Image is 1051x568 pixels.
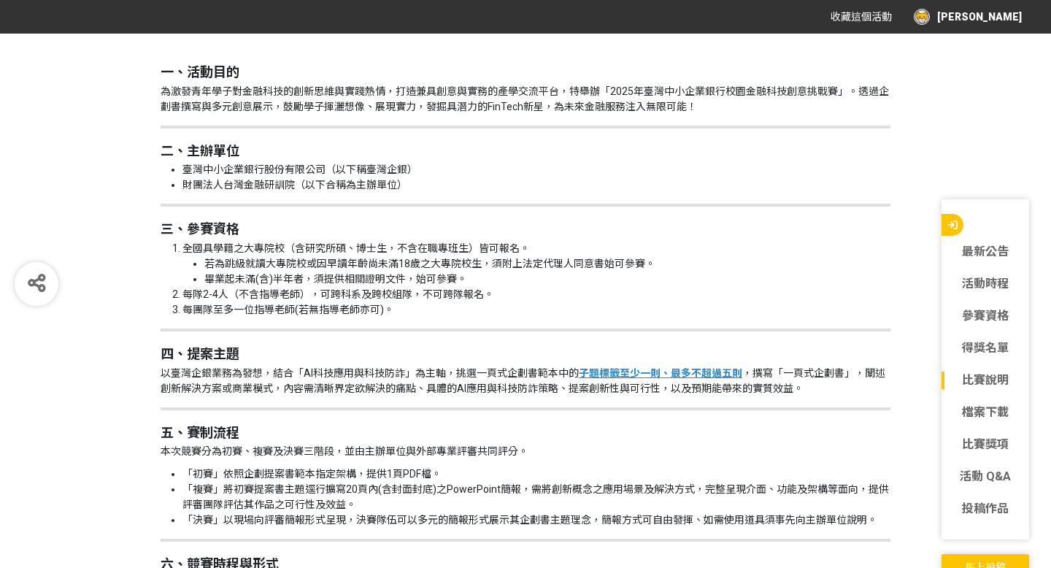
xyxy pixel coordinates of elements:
strong: 二、主辦單位 [161,143,239,158]
li: 財團法人台灣金融研訓院（以下合稱為主辦單位） [182,177,890,193]
strong: 五、賽制流程 [161,425,239,440]
a: 活動 Q&A [942,468,1029,486]
li: 臺灣中小企業銀行股份有限公司（以下稱臺灣企銀） [182,162,890,177]
a: 活動時程 [942,275,1029,293]
li: 全國具學籍之大專院校（含研究所碩、博士生，不含在職專班生）皆可報名。 [182,241,890,287]
li: 若為跳級就讀大專院校或因早讀年齡尚未滿18歲之大專院校生，須附上法定代理人同意書始可參賽。 [204,256,890,272]
a: 比賽獎項 [942,436,1029,453]
p: 本次競賽分為初賽、複賽及決賽三階段，並由主辦單位與外部專業評審共同評分。 [161,444,890,459]
u: 子題標籤至少一則、最多不超過五則 [579,367,742,379]
a: 檔案下載 [942,404,1029,421]
strong: 四、提案主題 [161,346,239,361]
a: 比賽說明 [942,372,1029,389]
span: 收藏這個活動 [831,11,892,23]
strong: 三、參賽資格 [161,221,239,237]
li: 「決賽」以現場向評審簡報形式呈現，決賽隊伍可以多元的簡報形式展示其企劃書主題理念，簡報方式可自由發揮、如需使用道具須事先向主辦單位說明。 [182,513,890,528]
a: 投稿作品 [942,500,1029,518]
p: 以臺灣企銀業務為發想，結合「AI科技應用與科技防詐」為主軸，挑選一頁式企劃書範本中的 ，撰寫「一頁式企劃書」，闡述創新解決方案或商業模式，內容需清晰界定欲解決的痛點、具體的AI應用與科技防詐策略... [161,366,890,396]
li: 畢業起未滿(含)半年者，須提供相關證明文件，始可參賽。 [204,272,890,287]
li: 「初賽」依照企劃提案書範本指定架構，提供1頁PDF檔。 [182,467,890,482]
strong: 一、活動目的 [161,64,239,80]
li: 「複賽」將初賽提案書主題逕行擴寫20頁內(含封面封底)之PowerPoint簡報，需將創新概念之應用場景及解決方式，完整呈現介面、功能及架構等面向，提供評審團隊評估其作品之可行性及效益。 [182,482,890,513]
li: 每團隊至多一位指導老師(若無指導老師亦可)。 [182,302,890,318]
a: 得獎名單 [942,339,1029,357]
li: 每隊2-4人（不含指導老師），可跨科系及跨校組隊，不可跨隊報名。 [182,287,890,302]
a: 參賽資格 [942,307,1029,325]
a: 最新公告 [942,243,1029,261]
p: 為激發青年學子對金融科技的創新思維與實踐熱情，打造兼具創意與實務的產學交流平台，特舉辦「2025年臺灣中小企業銀行校園金融科技創意挑戰賽」。透過企劃書撰寫與多元創意展示，鼓勵學子揮灑想像、展現實... [161,84,890,115]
